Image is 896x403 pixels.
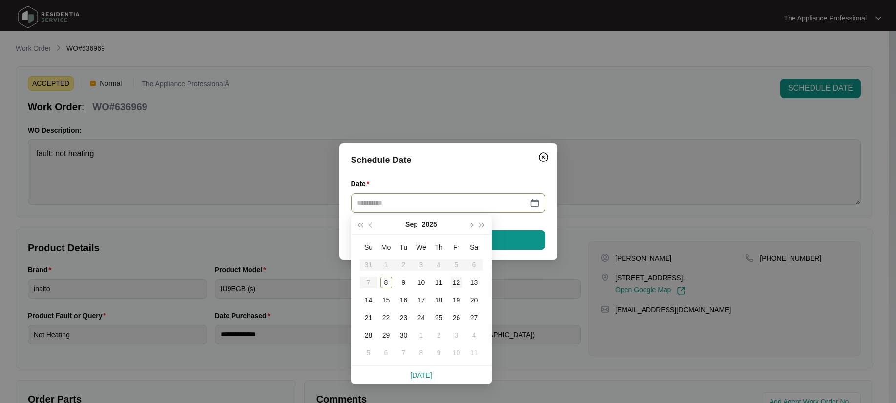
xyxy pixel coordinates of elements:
[468,277,480,288] div: 13
[410,371,432,379] a: [DATE]
[360,326,377,344] td: 2025-09-28
[433,347,445,359] div: 9
[451,329,462,341] div: 3
[465,274,483,291] td: 2025-09-13
[380,277,392,288] div: 8
[451,294,462,306] div: 19
[377,291,395,309] td: 2025-09-15
[465,309,483,326] td: 2025-09-27
[395,239,413,256] th: Tu
[413,344,430,362] td: 2025-10-08
[395,291,413,309] td: 2025-09-16
[430,344,448,362] td: 2025-10-09
[416,347,427,359] div: 8
[468,347,480,359] div: 11
[433,294,445,306] div: 18
[405,215,418,234] button: Sep
[416,329,427,341] div: 1
[360,344,377,362] td: 2025-10-05
[416,312,427,323] div: 24
[430,326,448,344] td: 2025-10-02
[538,151,549,163] img: closeCircle
[465,291,483,309] td: 2025-09-20
[448,274,465,291] td: 2025-09-12
[360,291,377,309] td: 2025-09-14
[398,347,410,359] div: 7
[433,312,445,323] div: 25
[416,277,427,288] div: 10
[380,312,392,323] div: 22
[363,294,375,306] div: 14
[468,312,480,323] div: 27
[395,274,413,291] td: 2025-09-09
[422,215,437,234] button: 2025
[413,309,430,326] td: 2025-09-24
[465,344,483,362] td: 2025-10-11
[448,326,465,344] td: 2025-10-03
[416,294,427,306] div: 17
[363,329,375,341] div: 28
[451,347,462,359] div: 10
[377,274,395,291] td: 2025-09-08
[398,277,410,288] div: 9
[398,294,410,306] div: 16
[360,309,377,326] td: 2025-09-21
[398,329,410,341] div: 30
[398,312,410,323] div: 23
[413,274,430,291] td: 2025-09-10
[413,291,430,309] td: 2025-09-17
[430,291,448,309] td: 2025-09-18
[380,347,392,359] div: 6
[448,239,465,256] th: Fr
[451,312,462,323] div: 26
[395,326,413,344] td: 2025-09-30
[380,329,392,341] div: 29
[363,347,375,359] div: 5
[413,239,430,256] th: We
[451,277,462,288] div: 12
[468,329,480,341] div: 4
[448,309,465,326] td: 2025-09-26
[430,274,448,291] td: 2025-09-11
[380,294,392,306] div: 15
[351,153,545,167] div: Schedule Date
[448,344,465,362] td: 2025-10-10
[433,277,445,288] div: 11
[536,149,551,165] button: Close
[433,329,445,341] div: 2
[377,344,395,362] td: 2025-10-06
[468,294,480,306] div: 20
[351,179,374,189] label: Date
[377,326,395,344] td: 2025-09-29
[465,239,483,256] th: Sa
[430,309,448,326] td: 2025-09-25
[360,239,377,256] th: Su
[465,326,483,344] td: 2025-10-04
[377,309,395,326] td: 2025-09-22
[413,326,430,344] td: 2025-10-01
[377,239,395,256] th: Mo
[357,198,528,208] input: Date
[430,239,448,256] th: Th
[448,291,465,309] td: 2025-09-19
[395,344,413,362] td: 2025-10-07
[395,309,413,326] td: 2025-09-23
[363,312,375,323] div: 21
